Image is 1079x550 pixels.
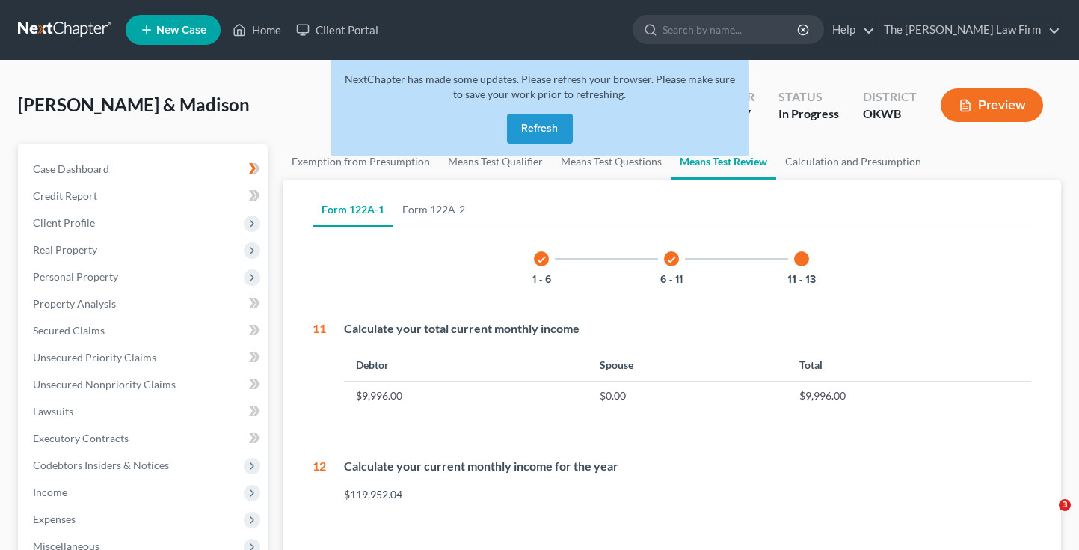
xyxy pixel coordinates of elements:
[313,458,326,514] div: 12
[33,513,76,525] span: Expenses
[660,275,683,285] button: 6 - 11
[345,73,735,100] span: NextChapter has made some updates. Please refresh your browser. Please make sure to save your wor...
[21,183,268,210] a: Credit Report
[33,270,118,283] span: Personal Property
[21,344,268,371] a: Unsecured Priority Claims
[21,290,268,317] a: Property Analysis
[663,16,799,43] input: Search by name...
[33,405,73,418] span: Lawsuits
[18,94,250,115] span: [PERSON_NAME] & Madison
[941,88,1043,122] button: Preview
[33,486,67,498] span: Income
[863,106,917,123] div: OKWB
[21,317,268,344] a: Secured Claims
[289,16,386,43] a: Client Portal
[344,349,588,382] th: Debtor
[393,192,474,227] a: Form 122A-2
[536,254,547,265] i: check
[21,371,268,398] a: Unsecured Nonpriority Claims
[33,162,109,175] span: Case Dashboard
[21,425,268,452] a: Executory Contracts
[33,297,116,310] span: Property Analysis
[876,16,1060,43] a: The [PERSON_NAME] Law Firm
[787,382,1031,410] td: $9,996.00
[313,320,326,422] div: 11
[33,351,156,364] span: Unsecured Priority Claims
[778,106,839,123] div: In Progress
[33,216,95,229] span: Client Profile
[33,378,176,391] span: Unsecured Nonpriority Claims
[532,275,551,285] button: 1 - 6
[344,320,1031,337] div: Calculate your total current monthly income
[21,156,268,183] a: Case Dashboard
[1028,499,1064,535] iframe: Intercom live chat
[344,458,1031,475] div: Calculate your current monthly income for the year
[666,254,677,265] i: check
[156,25,206,36] span: New Case
[588,382,787,410] td: $0.00
[21,398,268,425] a: Lawsuits
[778,88,839,106] div: Status
[1059,499,1071,511] span: 3
[787,275,816,285] button: 11 - 13
[344,487,1031,502] div: $119,952.04
[825,16,875,43] a: Help
[313,192,393,227] a: Form 122A-1
[776,144,930,180] a: Calculation and Presumption
[283,144,439,180] a: Exemption from Presumption
[33,243,97,256] span: Real Property
[344,382,588,410] td: $9,996.00
[507,114,573,144] button: Refresh
[33,459,169,471] span: Codebtors Insiders & Notices
[33,432,129,444] span: Executory Contracts
[588,349,787,382] th: Spouse
[225,16,289,43] a: Home
[787,349,1031,382] th: Total
[863,88,917,106] div: District
[33,324,105,337] span: Secured Claims
[33,189,97,202] span: Credit Report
